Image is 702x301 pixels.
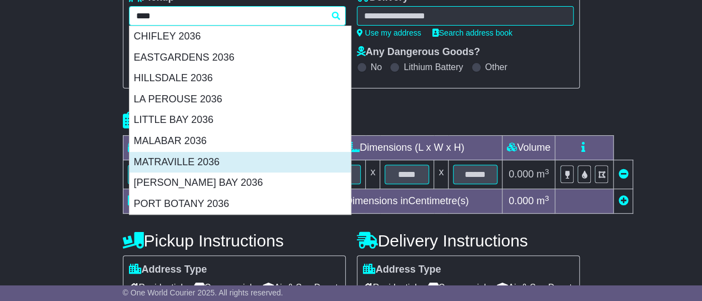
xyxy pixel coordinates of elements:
a: Add new item [618,195,628,206]
div: CHIFLEY 2036 [130,26,351,47]
td: Volume [502,136,555,160]
label: Address Type [363,264,441,276]
sup: 3 [545,167,549,176]
td: Dimensions in Centimetre(s) [312,189,502,214]
h4: Package details | [123,111,262,130]
span: Commercial [194,279,252,296]
label: No [371,62,382,72]
a: Search address book [432,28,512,37]
label: Lithium Battery [404,62,463,72]
td: Total [123,189,216,214]
div: [PERSON_NAME] BAY 2036 [130,172,351,194]
label: Any Dangerous Goods? [357,46,480,58]
span: 0.000 [509,169,534,180]
label: Address Type [129,264,207,276]
a: Use my address [357,28,421,37]
span: Commercial [428,279,486,296]
td: Type [123,136,216,160]
span: © One World Courier 2025. All rights reserved. [123,288,283,297]
div: LITTLE BAY 2036 [130,110,351,131]
div: LA PEROUSE 2036 [130,89,351,110]
div: MATRAVILLE 2036 [130,152,351,173]
h4: Delivery Instructions [357,231,580,250]
span: Air & Sea Depot [263,279,338,296]
span: Air & Sea Depot [497,279,572,296]
div: PORT BOTANY 2036 [130,194,351,215]
div: MALABAR 2036 [130,131,351,152]
span: m [536,169,549,180]
a: Remove this item [618,169,628,180]
td: Dimensions (L x W x H) [312,136,502,160]
sup: 3 [545,194,549,203]
typeahead: Please provide city [129,6,346,26]
span: Residential [363,279,417,296]
td: x [366,160,380,189]
h4: Pickup Instructions [123,231,346,250]
label: Other [485,62,507,72]
div: HILLSDALE 2036 [130,68,351,89]
span: 0.000 [509,195,534,206]
td: x [434,160,449,189]
span: Residential [129,279,183,296]
span: m [536,195,549,206]
div: EASTGARDENS 2036 [130,47,351,68]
